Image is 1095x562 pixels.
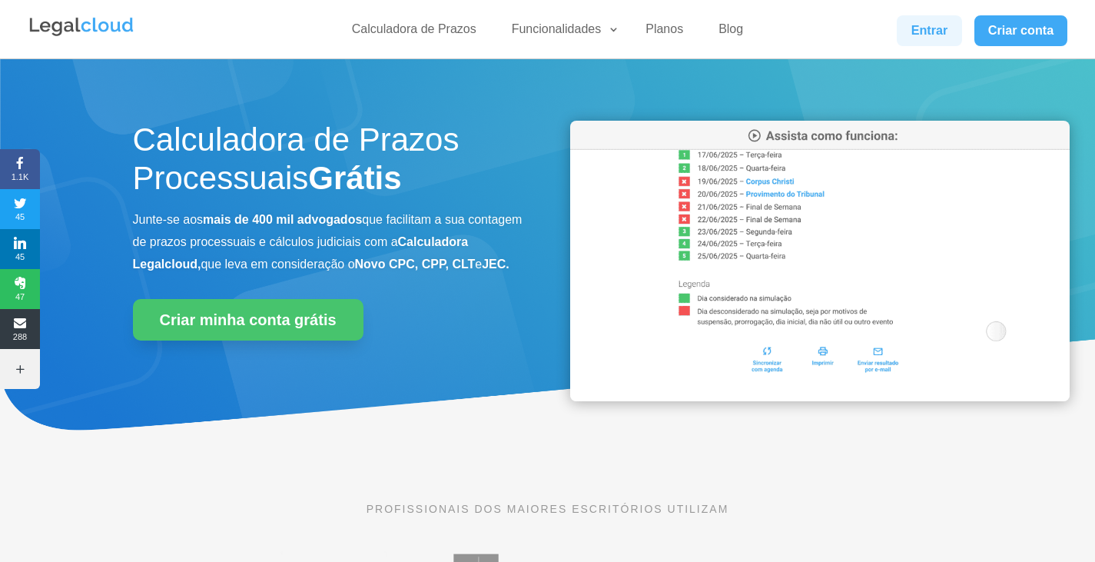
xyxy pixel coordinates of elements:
strong: Grátis [308,160,401,196]
a: Criar conta [974,15,1068,46]
a: Calculadora de Prazos [343,22,486,44]
a: Entrar [897,15,961,46]
p: Junte-se aos que facilitam a sua contagem de prazos processuais e cálculos judiciais com a que le... [133,209,525,275]
b: Calculadora Legalcloud, [133,235,469,271]
p: PROFISSIONAIS DOS MAIORES ESCRITÓRIOS UTILIZAM [133,500,963,517]
b: mais de 400 mil advogados [203,213,362,226]
b: Novo CPC, CPP, CLT [355,258,476,271]
a: Planos [636,22,692,44]
a: Blog [709,22,752,44]
a: Criar minha conta grátis [133,299,363,341]
a: Funcionalidades [503,22,620,44]
img: Legalcloud Logo [28,15,135,38]
b: JEC. [482,258,509,271]
a: Logo da Legalcloud [28,28,135,41]
img: Calculadora de Prazos Processuais da Legalcloud [570,121,1070,401]
h1: Calculadora de Prazos Processuais [133,121,525,206]
a: Calculadora de Prazos Processuais da Legalcloud [570,391,1070,404]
